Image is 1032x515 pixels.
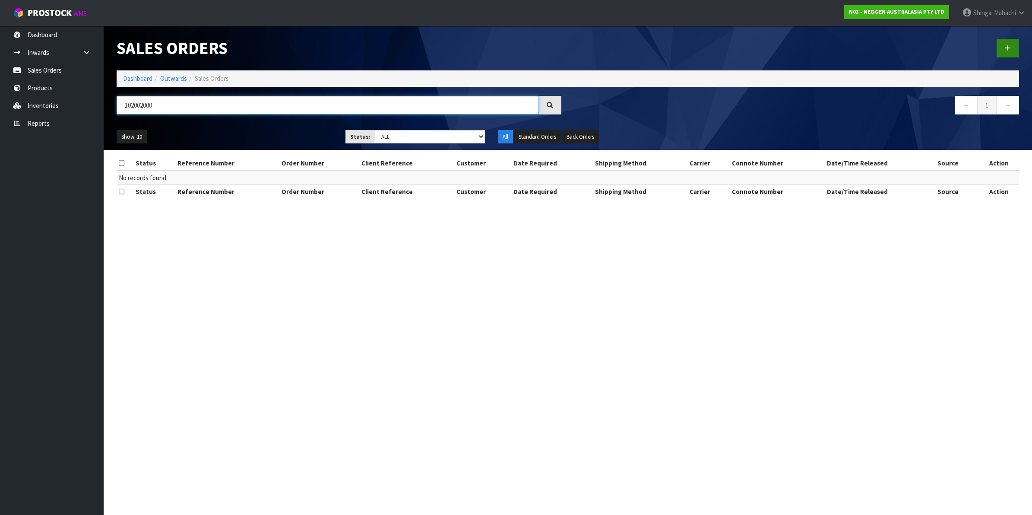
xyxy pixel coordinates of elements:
[454,185,512,199] th: Customer
[514,130,561,144] button: Standard Orders
[117,171,1019,185] td: No records found.
[279,156,359,170] th: Order Number
[511,185,593,199] th: Date Required
[511,156,593,170] th: Date Required
[687,185,730,199] th: Carrier
[574,96,1019,117] nav: Page navigation
[73,10,87,18] small: WMS
[498,130,513,144] button: All
[359,156,454,170] th: Client Reference
[994,9,1016,17] span: Mahachi
[175,156,279,170] th: Reference Number
[978,156,1019,170] th: Action
[359,185,454,199] th: Client Reference
[973,9,993,17] span: Shingai
[825,185,936,199] th: Date/Time Released
[123,74,152,83] a: Dashboard
[28,7,72,19] span: ProStock
[593,185,687,199] th: Shipping Method
[977,96,997,114] a: 1
[160,74,187,83] a: Outwards
[935,185,978,199] th: Source
[175,185,279,199] th: Reference Number
[117,130,147,144] button: Show: 10
[133,185,175,199] th: Status
[955,96,978,114] a: ←
[849,8,944,16] strong: N03 - NEOGEN AUSTRALASIA PTY LTD
[350,133,370,140] strong: Status:
[730,156,824,170] th: Connote Number
[13,7,24,18] img: cube-alt.png
[978,185,1019,199] th: Action
[454,156,512,170] th: Customer
[687,156,730,170] th: Carrier
[562,130,599,144] button: Back Orders
[117,39,561,57] h1: Sales Orders
[133,156,175,170] th: Status
[117,96,539,114] input: Search sales orders
[279,185,359,199] th: Order Number
[730,185,824,199] th: Connote Number
[195,74,229,83] span: Sales Orders
[825,156,936,170] th: Date/Time Released
[593,156,687,170] th: Shipping Method
[996,96,1019,114] a: →
[935,156,978,170] th: Source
